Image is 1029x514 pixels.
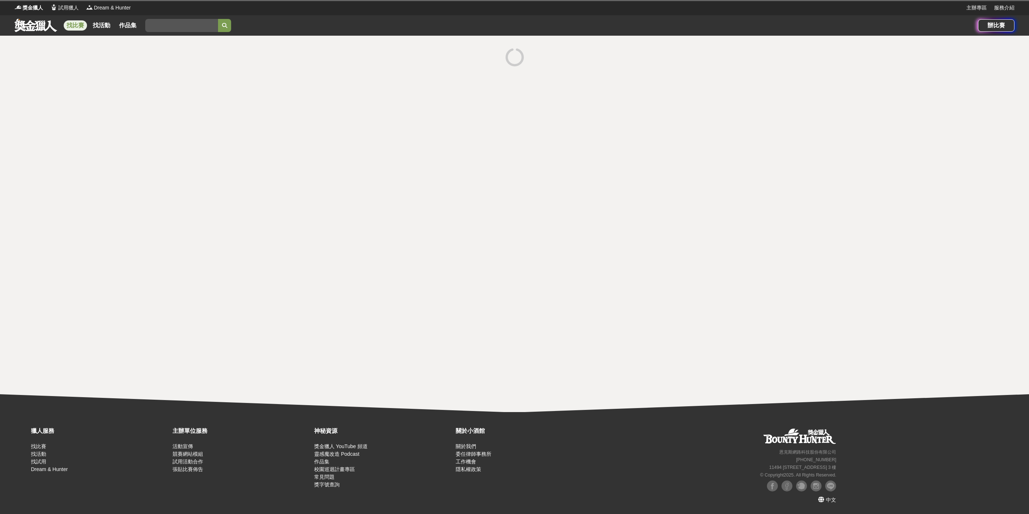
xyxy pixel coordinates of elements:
a: 辦比賽 [978,19,1014,32]
small: 11494 [STREET_ADDRESS] 3 樓 [769,465,836,470]
span: 獎金獵人 [23,4,43,12]
a: 主辦專區 [966,4,987,12]
a: Logo獎金獵人 [15,4,43,12]
a: 活動宣傳 [173,443,193,449]
a: 常見問題 [314,474,335,480]
a: 服務介紹 [994,4,1014,12]
a: 找活動 [31,451,46,457]
a: 張貼比賽佈告 [173,466,203,472]
small: 恩克斯網路科技股份有限公司 [779,450,836,455]
a: 獎金獵人 YouTube 頻道 [314,443,368,449]
div: 神秘資源 [314,427,452,435]
span: 中文 [826,497,836,503]
a: 作品集 [314,459,329,464]
small: [PHONE_NUMBER] [796,457,836,462]
a: Logo試用獵人 [50,4,79,12]
a: 工作機會 [456,459,476,464]
div: 關於小酒館 [456,427,594,435]
img: Logo [15,4,22,11]
a: 試用活動合作 [173,459,203,464]
span: Dream & Hunter [94,4,131,12]
a: 委任律師事務所 [456,451,491,457]
a: Dream & Hunter [31,466,68,472]
span: 試用獵人 [58,4,79,12]
img: LINE [825,481,836,491]
a: 關於我們 [456,443,476,449]
a: 競賽網站模組 [173,451,203,457]
a: 校園巡迴計畫專區 [314,466,355,472]
img: Logo [50,4,58,11]
a: 作品集 [116,20,139,31]
small: © Copyright 2025 . All Rights Reserved. [760,473,836,478]
img: Facebook [781,481,792,491]
a: 找比賽 [64,20,87,31]
a: LogoDream & Hunter [86,4,131,12]
a: 找試用 [31,459,46,464]
div: 獵人服務 [31,427,169,435]
div: 主辦單位服務 [173,427,310,435]
a: 靈感魔改造 Podcast [314,451,359,457]
a: 隱私權政策 [456,466,481,472]
img: Logo [86,4,93,11]
img: Plurk [796,481,807,491]
img: Facebook [767,481,778,491]
img: Instagram [811,481,822,491]
a: 找活動 [90,20,113,31]
a: 獎字號查詢 [314,482,340,487]
a: 找比賽 [31,443,46,449]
